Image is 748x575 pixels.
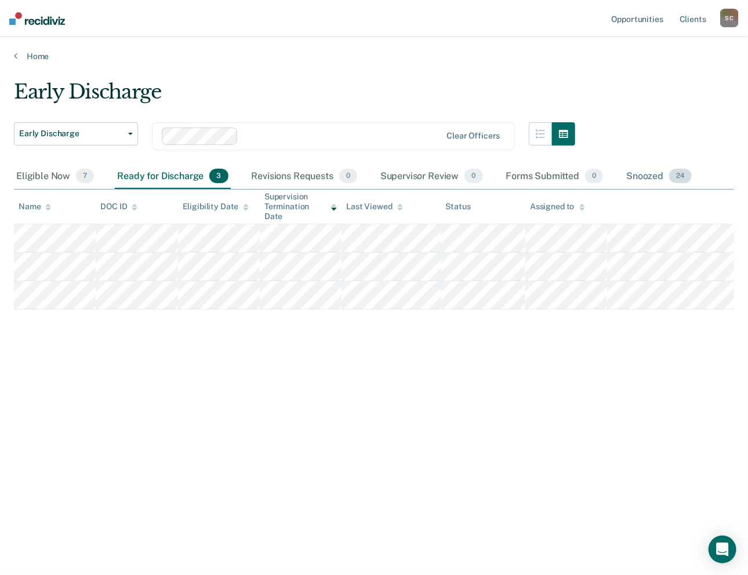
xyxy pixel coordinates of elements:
[14,164,96,190] div: Eligible Now7
[464,169,482,184] span: 0
[624,164,694,190] div: Snoozed24
[76,169,94,184] span: 7
[720,9,739,27] button: SC
[720,9,739,27] div: S C
[209,169,228,184] span: 3
[446,202,471,212] div: Status
[530,202,584,212] div: Assigned to
[669,169,692,184] span: 24
[249,164,360,190] div: Revisions Requests0
[115,164,230,190] div: Ready for Discharge3
[14,122,138,145] button: Early Discharge
[183,202,249,212] div: Eligibility Date
[709,536,736,563] div: Open Intercom Messenger
[264,192,337,221] div: Supervision Termination Date
[19,129,124,139] span: Early Discharge
[446,131,500,141] div: Clear officers
[339,169,357,184] span: 0
[14,80,575,113] div: Early Discharge
[19,202,51,212] div: Name
[585,169,603,184] span: 0
[14,51,734,61] a: Home
[346,202,402,212] div: Last Viewed
[504,164,606,190] div: Forms Submitted0
[378,164,485,190] div: Supervisor Review0
[9,12,65,25] img: Recidiviz
[100,202,137,212] div: DOC ID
